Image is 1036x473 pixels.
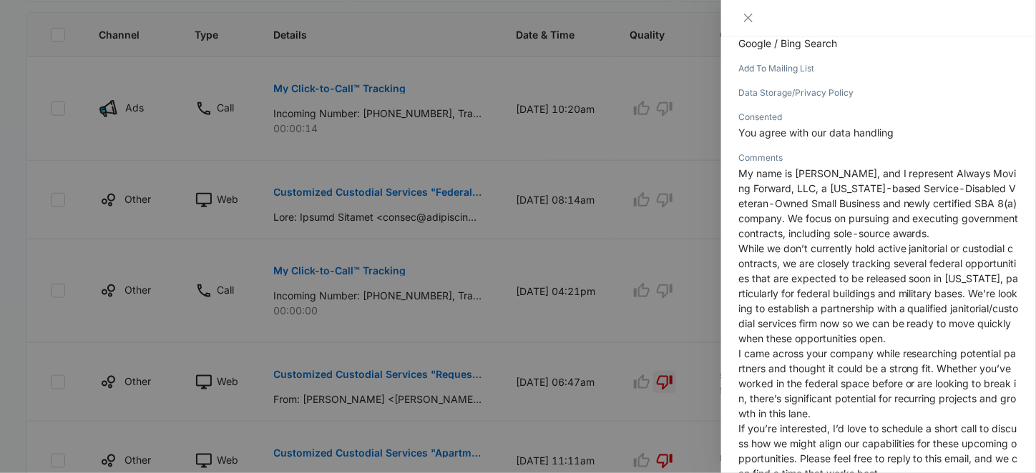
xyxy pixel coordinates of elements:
div: Consented [738,111,1019,124]
span: My name is [PERSON_NAME], and I represent Always Moving Forward, LLC, a [US_STATE]-based Service-... [738,167,1019,239]
div: Comments [738,151,1019,164]
span: close [743,12,754,24]
span: I came across your company while researching potential partners and thought it could be a strong ... [738,347,1017,419]
div: Data Storage/Privacy Policy [738,86,1019,99]
span: You agree with our data handling [738,126,894,139]
button: Close [738,11,758,24]
span: Google / Bing Search [738,37,837,49]
span: While we don’t currently hold active janitorial or custodial contracts, we are closely tracking s... [738,242,1019,344]
div: Add To Mailing List [738,62,1019,75]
